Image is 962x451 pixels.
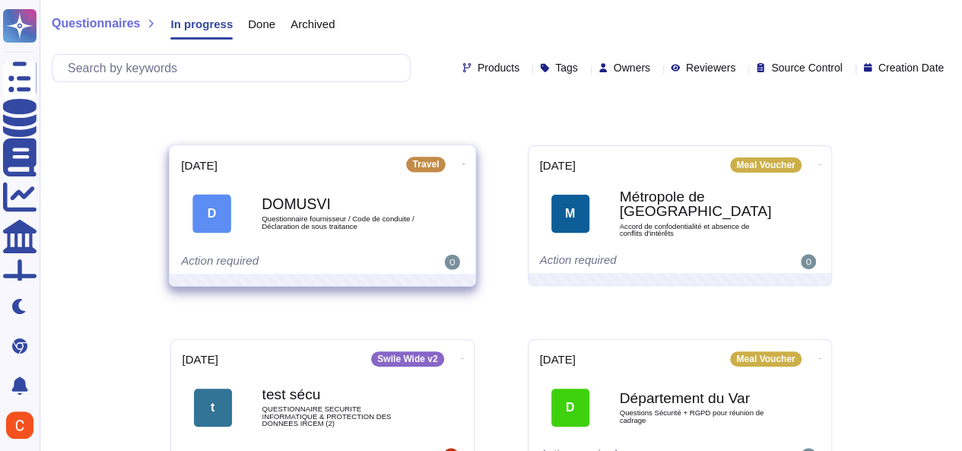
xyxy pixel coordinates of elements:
span: Questionnaires [52,17,140,30]
span: Creation Date [878,62,944,73]
span: QUESTIONNAIRE SECURITE INFORMATIQUE & PROTECTION DES DONNEES IRCEM (2) [262,405,414,427]
div: Meal Voucher [730,351,801,367]
span: Owners [614,62,650,73]
span: In progress [170,18,233,30]
b: Métropole de [GEOGRAPHIC_DATA] [620,189,772,218]
span: [DATE] [540,354,576,365]
span: Questions Sécurité + RGPD pour réunion de cadrage [620,409,772,424]
div: t [194,389,232,427]
img: user [444,255,459,270]
div: Action required [181,255,370,270]
span: Products [478,62,519,73]
div: D [551,389,589,427]
span: [DATE] [183,354,218,365]
span: [DATE] [540,160,576,171]
b: test sécu [262,387,414,402]
span: [DATE] [181,159,217,170]
div: Action required [540,254,726,269]
div: Swile Wide v2 [371,351,443,367]
span: Reviewers [686,62,735,73]
b: Département du Var [620,391,772,405]
img: user [6,411,33,439]
div: Meal Voucher [730,157,801,173]
span: Archived [291,18,335,30]
div: D [192,194,231,233]
div: M [551,195,589,233]
div: Travel [406,157,445,172]
img: user [801,254,816,269]
b: DOMUSVI [262,197,415,211]
input: Search by keywords [60,55,410,81]
span: Questionnaire fournisseur / Code de conduite / Déclaration de sous traitance [262,215,415,230]
span: Done [248,18,275,30]
span: Tags [555,62,578,73]
button: user [3,408,44,442]
span: Source Control [771,62,842,73]
span: Accord de confodentialité et absence de conflits d'intérêts [620,223,772,237]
